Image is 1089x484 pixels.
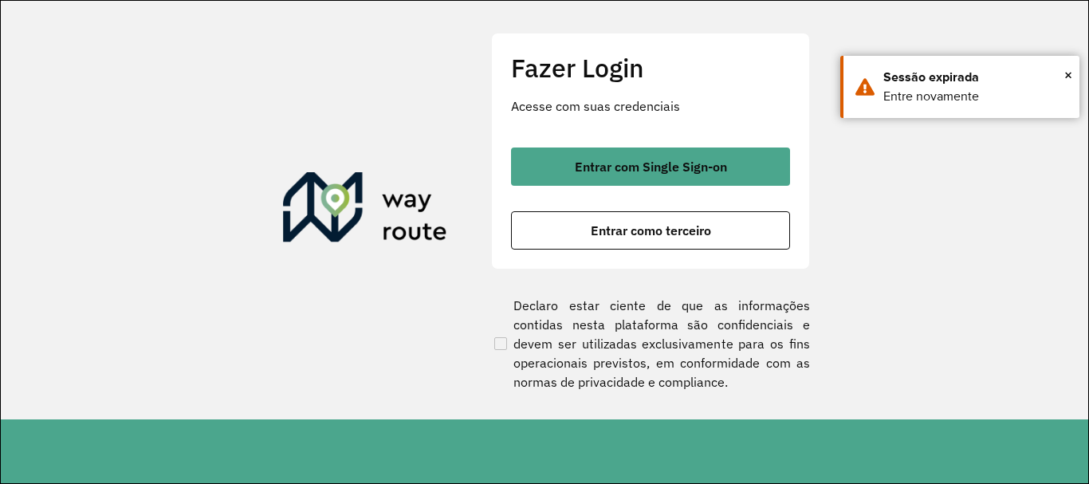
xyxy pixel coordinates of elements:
button: button [511,211,790,250]
label: Declaro estar ciente de que as informações contidas nesta plataforma são confidenciais e devem se... [491,296,810,392]
div: Sessão expirada [883,68,1067,87]
img: Roteirizador AmbevTech [283,172,447,249]
p: Acesse com suas credenciais [511,96,790,116]
div: Entre novamente [883,87,1067,106]
h2: Fazer Login [511,53,790,83]
span: × [1064,63,1072,87]
button: button [511,148,790,186]
span: Entrar como terceiro [591,224,711,237]
span: Entrar com Single Sign-on [575,160,727,173]
button: Close [1064,63,1072,87]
